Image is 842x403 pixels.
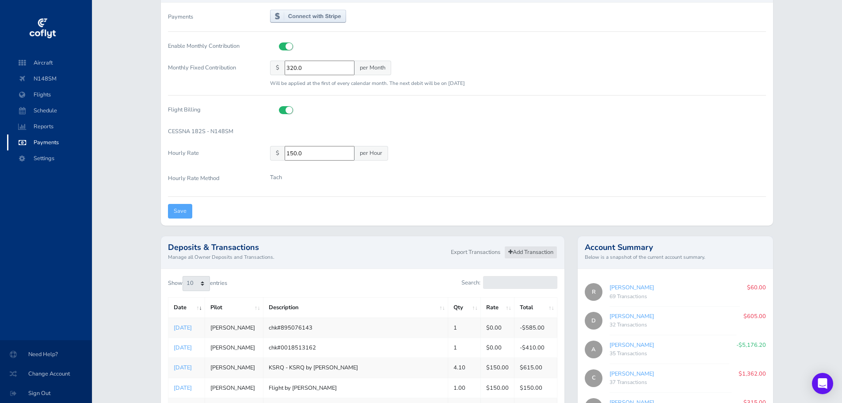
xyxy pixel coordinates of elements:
[270,173,282,182] p: Tach
[161,61,263,88] label: Monthly Fixed Contribution
[161,124,263,139] label: CESSNA 182S - N148SM
[481,298,514,318] th: Rate: activate to sort column ascending
[168,253,447,261] small: Manage all Owner Deposits and Transactions.
[270,80,465,87] small: Will be applied at the first of every calendar month. The next debit will be on [DATE]
[747,283,766,292] p: $60.00
[585,341,602,358] span: A
[354,146,388,161] span: per Hour
[736,341,766,349] p: -$5,176.20
[610,378,731,387] div: 37 Transactions
[168,243,447,251] h2: Deposits & Transactions
[270,61,285,75] span: $
[585,253,766,261] small: Below is a snapshot of the current account summary.
[481,378,514,398] td: $150.00
[205,338,263,357] td: [PERSON_NAME]
[585,283,602,301] span: R
[161,146,263,164] label: Hourly Rate
[16,87,83,103] span: Flights
[270,146,285,161] span: $
[610,349,729,358] div: 35 Transactions
[205,378,263,398] td: [PERSON_NAME]
[743,312,766,321] p: $605.00
[514,358,557,378] td: $615.00
[263,338,448,357] td: chk#0018513162
[16,119,83,134] span: Reports
[263,378,448,398] td: Flight by [PERSON_NAME]
[205,358,263,378] td: [PERSON_NAME]
[263,358,448,378] td: KSRQ - KSRQ by [PERSON_NAME]
[16,103,83,119] span: Schedule
[739,369,766,378] p: $1,362.00
[610,370,654,378] a: [PERSON_NAME]
[16,134,83,150] span: Payments
[16,55,83,71] span: Aircraft
[514,298,557,318] th: Total: activate to sort column ascending
[11,346,81,362] span: Need Help?
[205,318,263,338] td: [PERSON_NAME]
[16,71,83,87] span: N148SM
[174,384,192,392] a: [DATE]
[161,171,263,189] label: Hourly Rate Method
[585,369,602,387] span: C
[448,318,481,338] td: 1
[28,15,57,42] img: coflyt logo
[610,284,654,292] a: [PERSON_NAME]
[16,150,83,166] span: Settings
[514,338,557,357] td: -$410.00
[174,344,192,352] a: [DATE]
[448,298,481,318] th: Qty: activate to sort column ascending
[168,276,227,291] label: Show entries
[270,10,347,23] img: stripe-connect-c255eb9ebfc5316c8b257b833e9128a69e6f0df0262c56b5df0f3f4dcfbe27cf.png
[263,298,448,318] th: Description: activate to sort column ascending
[448,358,481,378] td: 4.10
[481,318,514,338] td: $0.00
[483,276,557,289] input: Search:
[161,39,263,54] label: Enable Monthly Contribution
[610,321,736,330] div: 32 Transactions
[514,318,557,338] td: -$585.00
[448,378,481,398] td: 1.00
[168,204,192,219] input: Save
[812,373,833,394] div: Open Intercom Messenger
[205,298,263,318] th: Pilot: activate to sort column ascending
[448,338,481,357] td: 1
[11,385,81,401] span: Sign Out
[504,246,557,259] a: Add Transaction
[174,364,192,372] a: [DATE]
[461,276,557,289] label: Search:
[168,10,193,24] label: Payments
[174,324,192,332] a: [DATE]
[263,318,448,338] td: chk#895076143
[610,292,739,301] div: 69 Transactions
[183,276,210,291] select: Showentries
[585,243,766,251] h2: Account Summary
[168,298,205,318] th: Date: activate to sort column ascending
[585,312,602,330] span: D
[11,366,81,382] span: Change Account
[354,61,391,75] span: per Month
[481,358,514,378] td: $150.00
[161,103,263,117] label: Flight Billing
[447,246,504,259] a: Export Transactions
[610,341,654,349] a: [PERSON_NAME]
[610,312,654,320] a: [PERSON_NAME]
[514,378,557,398] td: $150.00
[481,338,514,357] td: $0.00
